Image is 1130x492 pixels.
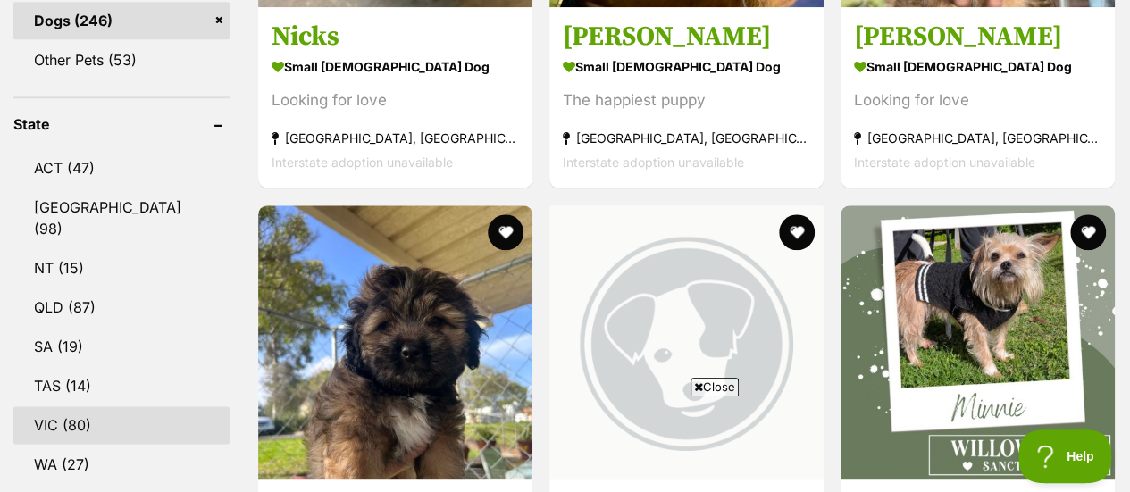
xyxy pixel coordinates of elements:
[549,7,824,188] a: [PERSON_NAME] small [DEMOGRAPHIC_DATA] Dog The happiest puppy [GEOGRAPHIC_DATA], [GEOGRAPHIC_DATA...
[272,21,519,54] h3: Nicks
[854,21,1101,54] h3: [PERSON_NAME]
[563,89,810,113] div: The happiest puppy
[13,149,230,187] a: ACT (47)
[272,155,453,171] span: Interstate adoption unavailable
[13,406,230,444] a: VIC (80)
[272,89,519,113] div: Looking for love
[13,188,230,247] a: [GEOGRAPHIC_DATA] (98)
[841,7,1115,188] a: [PERSON_NAME] small [DEMOGRAPHIC_DATA] Dog Looking for love [GEOGRAPHIC_DATA], [GEOGRAPHIC_DATA] ...
[563,155,744,171] span: Interstate adoption unavailable
[854,127,1101,151] strong: [GEOGRAPHIC_DATA], [GEOGRAPHIC_DATA]
[1070,214,1106,250] button: favourite
[488,214,523,250] button: favourite
[13,249,230,287] a: NT (15)
[13,288,230,326] a: QLD (87)
[13,116,230,132] header: State
[691,378,739,396] span: Close
[13,2,230,39] a: Dogs (246)
[779,214,815,250] button: favourite
[13,328,230,365] a: SA (19)
[13,41,230,79] a: Other Pets (53)
[854,155,1035,171] span: Interstate adoption unavailable
[272,54,519,80] strong: small [DEMOGRAPHIC_DATA] Dog
[13,367,230,404] a: TAS (14)
[258,7,532,188] a: Nicks small [DEMOGRAPHIC_DATA] Dog Looking for love [GEOGRAPHIC_DATA], [GEOGRAPHIC_DATA] Intersta...
[258,205,532,479] img: Meatball - Maltese Terrier Dog
[563,127,810,151] strong: [GEOGRAPHIC_DATA], [GEOGRAPHIC_DATA]
[854,54,1101,80] strong: small [DEMOGRAPHIC_DATA] Dog
[1018,429,1112,483] iframe: Help Scout Beacon - Open
[13,446,230,483] a: WA (27)
[854,89,1101,113] div: Looking for love
[272,127,519,151] strong: [GEOGRAPHIC_DATA], [GEOGRAPHIC_DATA]
[841,205,1115,479] img: Minnie - Maltese Dog
[132,403,999,483] iframe: Advertisement
[563,54,810,80] strong: small [DEMOGRAPHIC_DATA] Dog
[563,21,810,54] h3: [PERSON_NAME]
